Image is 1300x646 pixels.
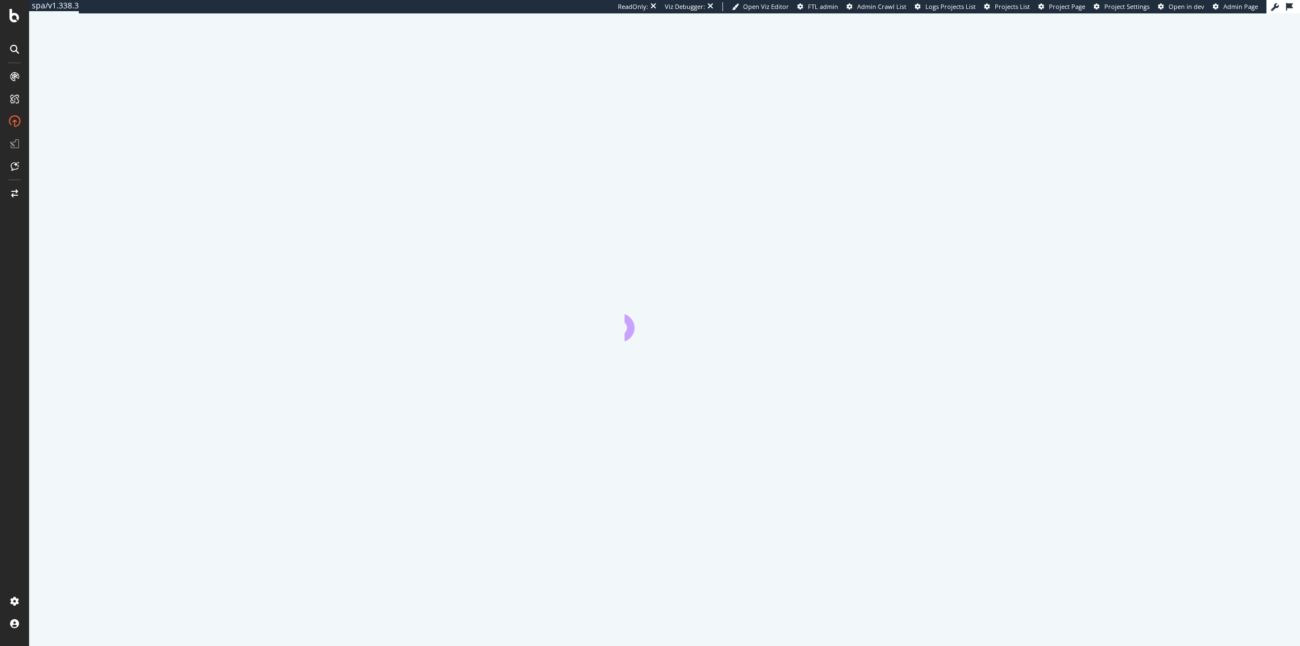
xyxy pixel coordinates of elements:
[625,301,705,341] div: animation
[857,2,906,11] span: Admin Crawl List
[743,2,789,11] span: Open Viz Editor
[995,2,1030,11] span: Projects List
[732,2,789,11] a: Open Viz Editor
[665,2,705,11] div: Viz Debugger:
[847,2,906,11] a: Admin Crawl List
[925,2,976,11] span: Logs Projects List
[1213,2,1258,11] a: Admin Page
[1094,2,1150,11] a: Project Settings
[1104,2,1150,11] span: Project Settings
[984,2,1030,11] a: Projects List
[797,2,838,11] a: FTL admin
[1038,2,1085,11] a: Project Page
[1169,2,1204,11] span: Open in dev
[915,2,976,11] a: Logs Projects List
[1049,2,1085,11] span: Project Page
[618,2,648,11] div: ReadOnly:
[1158,2,1204,11] a: Open in dev
[808,2,838,11] span: FTL admin
[1223,2,1258,11] span: Admin Page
